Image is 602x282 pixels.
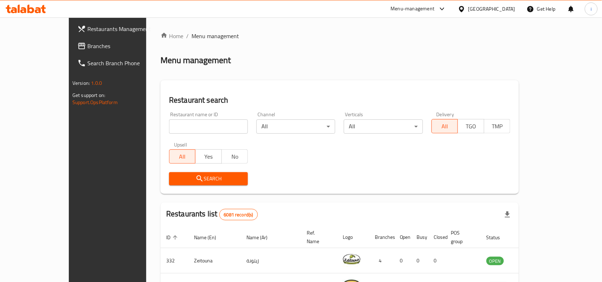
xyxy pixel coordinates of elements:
button: All [432,119,458,133]
span: i [591,5,592,13]
span: 6081 record(s) [220,211,257,218]
span: Name (Ar) [246,233,277,242]
span: Get support on: [72,91,105,100]
span: Yes [198,152,219,162]
span: ID [166,233,180,242]
td: 332 [160,248,188,273]
div: [GEOGRAPHIC_DATA] [468,5,515,13]
span: Search Branch Phone [87,59,164,67]
button: All [169,149,195,164]
span: 1.0.0 [91,78,102,88]
li: / [186,32,189,40]
th: Logo [337,226,369,248]
span: Name (En) [194,233,225,242]
span: TMP [487,121,507,132]
span: TGO [461,121,481,132]
th: Open [394,226,411,248]
span: All [435,121,455,132]
td: زيتونة [241,248,301,273]
span: Restaurants Management [87,25,164,33]
a: Support.OpsPlatform [72,98,118,107]
th: Busy [411,226,428,248]
button: TGO [458,119,484,133]
td: 0 [428,248,445,273]
h2: Menu management [160,55,231,66]
div: All [256,119,335,134]
span: All [172,152,193,162]
button: Search [169,172,248,185]
span: Ref. Name [307,229,328,246]
div: Total records count [219,209,258,220]
span: Search [175,174,242,183]
span: Menu management [192,32,239,40]
span: POS group [451,229,472,246]
span: OPEN [486,257,504,265]
button: TMP [484,119,510,133]
input: Search for restaurant name or ID.. [169,119,248,134]
button: Yes [195,149,221,164]
a: Branches [72,37,169,55]
h2: Restaurants list [166,209,258,220]
div: Menu-management [391,5,435,13]
h2: Restaurant search [169,95,510,106]
div: All [344,119,423,134]
td: Zeitouna [188,248,241,273]
nav: breadcrumb [160,32,519,40]
th: Branches [369,226,394,248]
img: Zeitouna [343,250,361,268]
div: Export file [499,206,516,223]
span: Status [486,233,510,242]
a: Home [160,32,183,40]
span: Version: [72,78,90,88]
td: 4 [369,248,394,273]
button: No [221,149,248,164]
th: Closed [428,226,445,248]
td: 0 [394,248,411,273]
a: Search Branch Phone [72,55,169,72]
span: No [225,152,245,162]
td: 0 [411,248,428,273]
label: Delivery [437,112,454,117]
span: Branches [87,42,164,50]
a: Restaurants Management [72,20,169,37]
label: Upsell [174,142,187,147]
